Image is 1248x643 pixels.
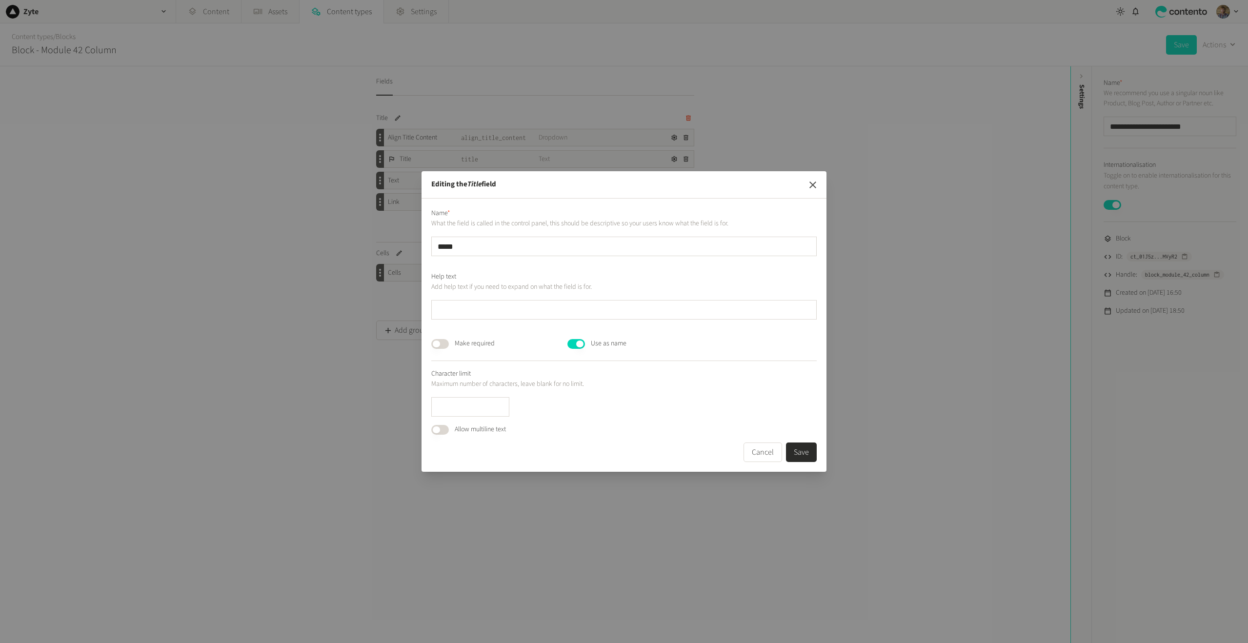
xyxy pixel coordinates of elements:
em: Title [467,179,482,189]
label: Name [431,208,450,219]
label: Make required [455,339,495,349]
label: Use as name [591,339,626,349]
h2: Editing the field [431,179,496,190]
button: Save [786,442,817,462]
p: Maximum number of characters, leave blank for no limit. [431,379,817,389]
label: Character limit [431,369,471,379]
button: Cancel [744,442,782,462]
p: Add help text if you need to expand on what the field is for. [431,282,817,292]
label: Allow multiline text [455,424,506,435]
label: Help text [431,272,456,282]
p: What the field is called in the control panel, this should be descriptive so your users know what... [431,219,817,229]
